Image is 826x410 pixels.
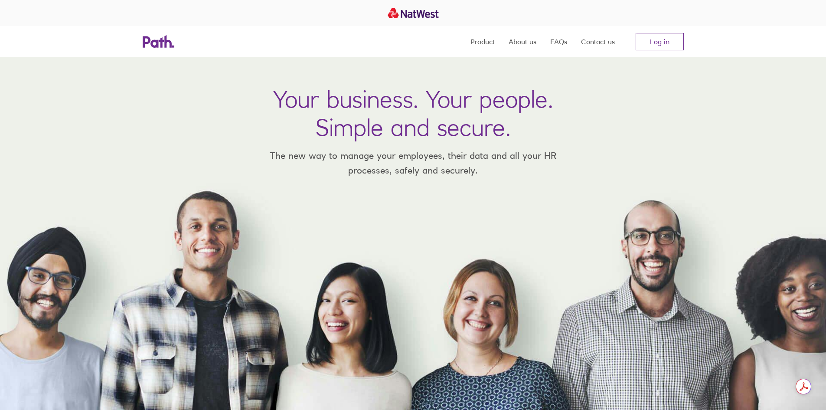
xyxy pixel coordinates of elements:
a: Contact us [581,26,615,57]
a: Log in [636,33,684,50]
a: FAQs [550,26,567,57]
p: The new way to manage your employees, their data and all your HR processes, safely and securely. [257,148,569,177]
h1: Your business. Your people. Simple and secure. [273,85,553,141]
a: About us [509,26,536,57]
a: Product [470,26,495,57]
